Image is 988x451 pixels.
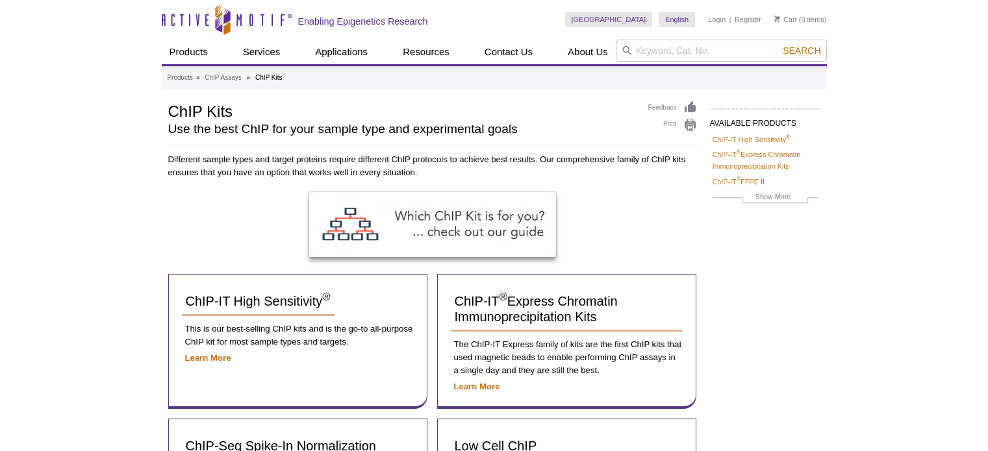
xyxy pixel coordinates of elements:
[648,118,697,132] a: Print
[322,291,330,304] sup: ®
[247,74,251,81] li: »
[648,101,697,115] a: Feedback
[786,134,791,140] sup: ®
[713,149,818,172] a: ChIP-IT®Express Chromatin Immunoprecipitation Kits
[779,45,824,56] button: Search
[168,72,193,84] a: Products
[168,153,697,179] p: Different sample types and target proteins require different ChIP protocols to achieve best resul...
[196,74,200,81] li: »
[783,45,820,56] span: Search
[708,15,726,24] a: Login
[168,101,635,120] h1: ChIP Kits
[774,16,780,22] img: Your Cart
[298,16,428,27] h2: Enabling Epigenetics Research
[182,287,335,316] a: ChIP-IT High Sensitivity®
[499,291,507,304] sup: ®
[713,191,818,206] a: Show More
[737,176,741,182] sup: ®
[309,192,556,257] img: ChIP Kit Selection Guide
[713,176,765,188] a: ChIP-IT®FFPE II
[162,40,216,64] a: Products
[616,40,827,62] input: Keyword, Cat. No.
[182,323,414,348] p: This is our best-selling ChIP kits and is the go-to all-purpose ChIP kit for most sample types an...
[774,15,797,24] a: Cart
[185,353,231,363] a: Learn More
[186,294,331,308] span: ChIP-IT High Sensitivity
[774,12,827,27] li: (0 items)
[729,12,731,27] li: |
[737,149,741,156] sup: ®
[659,12,695,27] a: English
[454,382,500,391] a: Learn More
[455,294,618,324] span: ChIP-IT Express Chromatin Immunoprecipitation Kits
[713,134,791,145] a: ChIP-IT High Sensitivity®
[710,108,820,132] h2: AVAILABLE PRODUCTS
[735,15,761,24] a: Register
[477,40,540,64] a: Contact Us
[168,123,635,135] h2: Use the best ChIP for your sample type and experimental goals
[235,40,288,64] a: Services
[451,287,683,332] a: ChIP-IT®Express Chromatin Immunoprecipitation Kits
[395,40,457,64] a: Resources
[565,12,653,27] a: [GEOGRAPHIC_DATA]
[205,72,242,84] a: ChIP Assays
[255,74,283,81] li: ChIP Kits
[560,40,616,64] a: About Us
[307,40,375,64] a: Applications
[451,338,683,377] p: The ChIP-IT Express family of kits are the first ChIP kits that used magnetic beads to enable per...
